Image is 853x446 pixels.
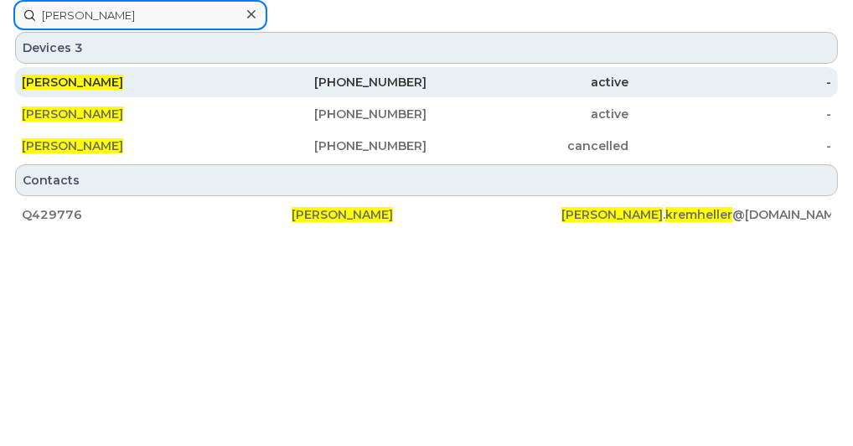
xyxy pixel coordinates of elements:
[561,206,831,223] div: . @[DOMAIN_NAME]
[22,75,123,90] span: [PERSON_NAME]
[15,164,838,196] div: Contacts
[426,106,629,122] div: active
[15,32,838,64] div: Devices
[665,207,732,222] span: kremheller
[15,67,838,97] a: [PERSON_NAME][PHONE_NUMBER]active-
[15,200,838,230] a: Q429776[PERSON_NAME][PERSON_NAME].kremheller@[DOMAIN_NAME]
[426,74,629,91] div: active
[561,207,663,222] span: [PERSON_NAME]
[22,106,123,122] span: [PERSON_NAME]
[780,373,840,433] iframe: Messenger Launcher
[629,106,832,122] div: -
[15,131,838,161] a: [PERSON_NAME][PHONE_NUMBER]cancelled-
[15,99,838,129] a: [PERSON_NAME][PHONE_NUMBER]active-
[225,137,427,154] div: [PHONE_NUMBER]
[292,207,393,222] span: [PERSON_NAME]
[629,137,832,154] div: -
[22,138,123,153] span: [PERSON_NAME]
[426,137,629,154] div: cancelled
[75,39,83,56] span: 3
[22,206,292,223] div: Q429776
[225,106,427,122] div: [PHONE_NUMBER]
[629,74,832,91] div: -
[225,74,427,91] div: [PHONE_NUMBER]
